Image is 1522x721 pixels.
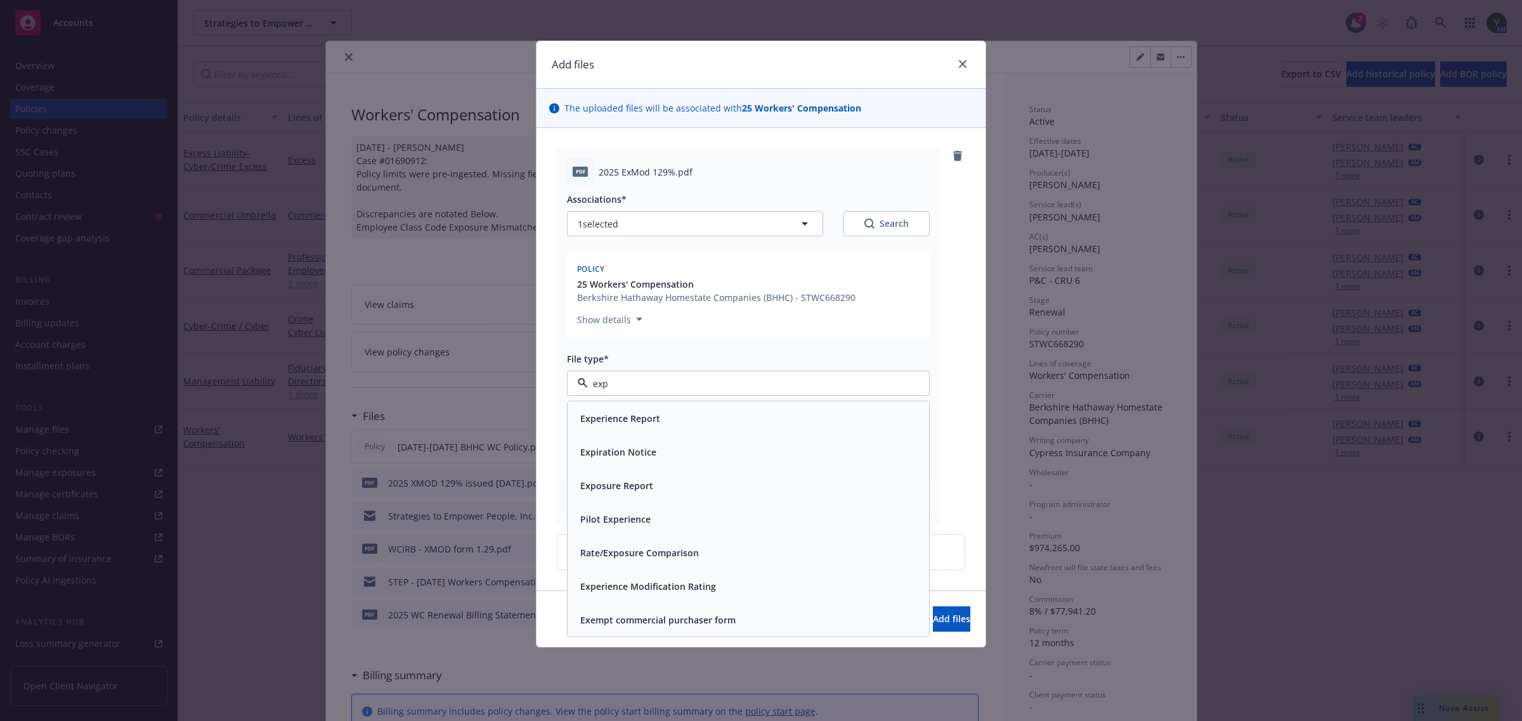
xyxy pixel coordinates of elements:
[933,606,970,632] button: Add files
[580,479,653,492] button: Exposure Report
[580,513,651,526] button: Pilot Experience
[557,534,965,570] div: Upload new files
[580,546,699,559] button: Rate/Exposure Comparison
[933,613,970,625] span: Add files
[580,445,656,459] button: Expiration Notice
[580,580,716,593] button: Experience Modification Rating
[580,613,736,627] button: Exempt commercial purchaser form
